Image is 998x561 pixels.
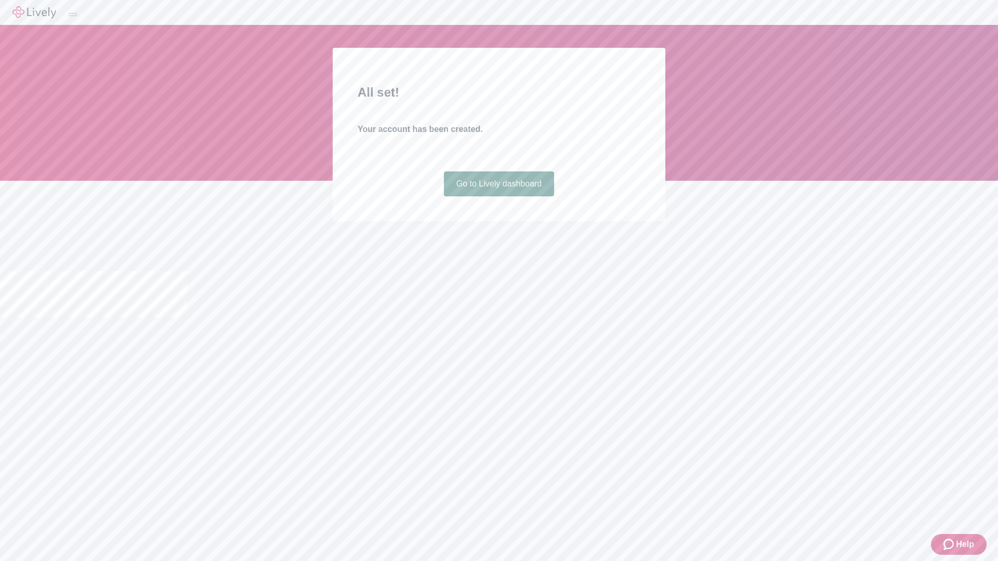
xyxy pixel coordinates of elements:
[358,83,640,102] h2: All set!
[12,6,56,19] img: Lively
[69,13,77,16] button: Log out
[943,538,956,551] svg: Zendesk support icon
[956,538,974,551] span: Help
[444,171,555,196] a: Go to Lively dashboard
[358,123,640,136] h4: Your account has been created.
[931,534,987,555] button: Zendesk support iconHelp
